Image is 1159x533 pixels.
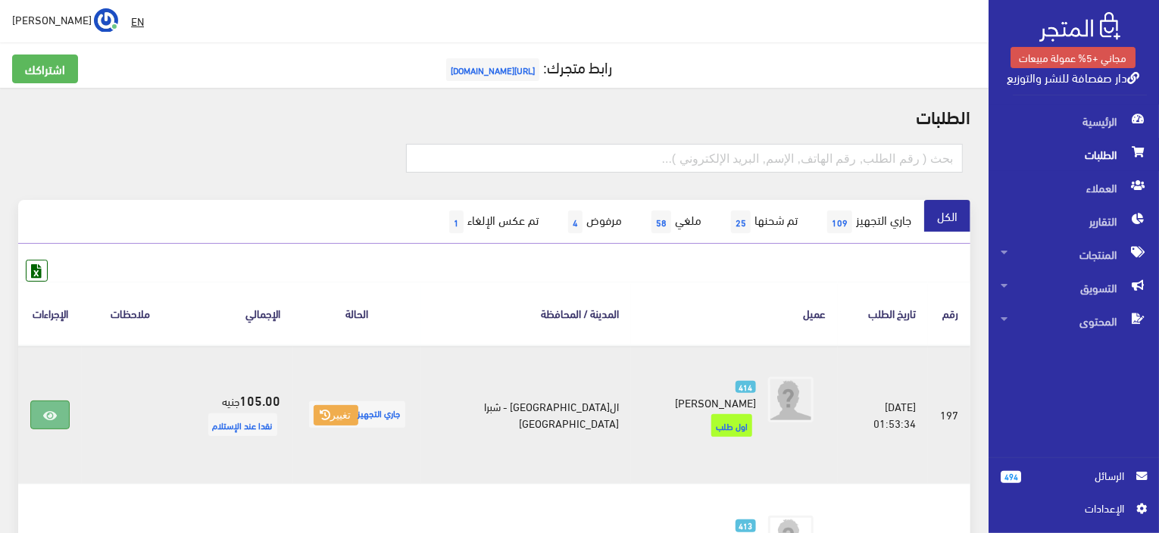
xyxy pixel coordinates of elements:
a: 494 الرسائل [1001,467,1147,500]
a: العملاء [989,171,1159,204]
span: 4 [568,210,583,233]
span: اﻹعدادات [1013,500,1123,516]
a: مجاني +5% عمولة مبيعات [1011,47,1136,68]
a: التقارير [989,204,1159,238]
th: رقم [928,282,970,344]
span: اول طلب [711,414,752,437]
span: 58 [651,210,671,233]
td: جنيه [180,345,293,485]
a: ملغي58 [635,200,714,244]
a: مرفوض4 [551,200,635,244]
span: [URL][DOMAIN_NAME] [446,58,539,81]
th: اﻹجمالي [180,282,293,344]
span: 414 [736,381,756,394]
button: تغيير [314,405,358,426]
span: الطلبات [1001,138,1147,171]
span: العملاء [1001,171,1147,204]
strong: 105.00 [240,390,281,410]
iframe: Drift Widget Chat Controller [18,429,76,487]
a: المحتوى [989,304,1159,338]
a: دار صفصافة للنشر والتوزيع [1007,66,1139,88]
img: avatar.png [768,377,814,422]
th: المدينة / المحافظة [421,282,631,344]
img: ... [94,8,118,33]
input: بحث ( رقم الطلب, رقم الهاتف, الإسم, البريد اﻹلكتروني )... [406,144,963,173]
a: تم شحنها25 [714,200,811,244]
span: 1 [449,210,464,233]
u: EN [131,11,144,30]
span: جاري التجهيز [309,401,405,428]
span: 109 [827,210,852,233]
span: 25 [731,210,751,233]
a: تم عكس الإلغاء1 [433,200,551,244]
a: EN [125,8,150,35]
a: الرئيسية [989,104,1159,138]
span: الرئيسية [1001,104,1147,138]
span: المنتجات [1001,238,1147,271]
span: الرسائل [1033,467,1124,484]
th: الحالة [293,282,421,344]
span: [PERSON_NAME] [675,391,756,413]
a: اشتراكك [12,55,78,83]
span: [PERSON_NAME] [12,10,92,29]
span: المحتوى [1001,304,1147,338]
a: ... [PERSON_NAME] [12,8,118,32]
th: عميل [631,282,838,344]
td: [DATE] 01:53:34 [838,345,928,485]
h2: الطلبات [18,106,970,126]
a: 414 [PERSON_NAME] [655,377,756,410]
a: الطلبات [989,138,1159,171]
a: المنتجات [989,238,1159,271]
span: التقارير [1001,204,1147,238]
th: ملاحظات [82,282,179,344]
span: 494 [1001,471,1021,483]
a: جاري التجهيز109 [811,200,924,244]
td: 197 [928,345,970,485]
span: 413 [736,519,756,532]
th: تاريخ الطلب [838,282,928,344]
span: نقدا عند الإستلام [208,413,277,436]
img: . [1039,12,1120,42]
td: ال[GEOGRAPHIC_DATA] - شبرا [GEOGRAPHIC_DATA] [421,345,631,485]
span: التسويق [1001,271,1147,304]
a: رابط متجرك:[URL][DOMAIN_NAME] [442,52,613,80]
th: الإجراءات [18,282,82,344]
a: اﻹعدادات [1001,500,1147,524]
a: الكل [924,200,970,232]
